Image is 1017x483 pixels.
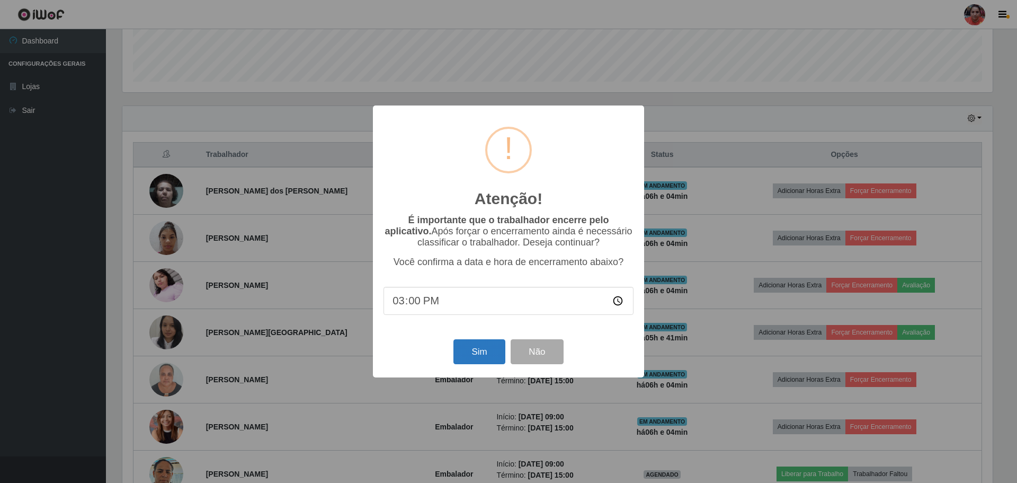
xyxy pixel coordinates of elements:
button: Sim [453,339,505,364]
p: Você confirma a data e hora de encerramento abaixo? [383,257,634,268]
button: Não [511,339,563,364]
b: É importante que o trabalhador encerre pelo aplicativo. [385,215,609,236]
h2: Atenção! [475,189,542,208]
p: Após forçar o encerramento ainda é necessário classificar o trabalhador. Deseja continuar? [383,215,634,248]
